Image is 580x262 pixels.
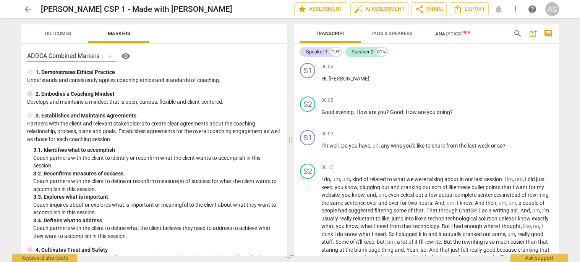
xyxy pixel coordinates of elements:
[532,207,540,214] span: Filler word
[321,184,332,190] span: keep
[12,254,77,262] div: Keyboard shortcuts
[417,143,426,149] span: like
[391,143,403,149] span: wins
[510,254,568,262] div: Ask support
[483,231,492,237] span: out
[505,176,513,182] span: Filler word
[321,97,333,104] span: 00:05
[27,120,281,143] p: Partners with the client and relevant stakeholders to create clear agreements about the coaching ...
[402,223,413,229] span: that
[33,201,281,217] p: Coach inquires about or explores what is important or meaningful to the client about what they wa...
[415,215,424,222] span: like
[515,231,517,237] span: ,
[321,207,338,214] span: people
[418,109,427,115] span: are
[329,143,339,149] span: well
[513,29,522,38] span: search
[407,176,415,182] span: we
[465,176,474,182] span: our
[542,27,554,40] button: Show/Hide comments
[376,215,382,222] span: to
[377,109,386,115] span: you
[427,176,444,182] span: talking
[36,112,136,120] p: 3. Establishes and Maintains Agreements
[426,207,439,214] span: That
[513,176,515,182] span: ,
[464,223,483,229] span: enough
[379,143,381,149] span: ,
[369,76,371,82] span: .
[439,192,455,198] span: actual
[505,231,507,237] span: ,
[528,5,537,14] span: help
[27,76,281,84] p: Understands and consistently applies coaching ethics and standards of coaching.
[419,231,423,237] span: it
[389,223,402,229] span: from
[45,31,71,36] span: Outcomes
[503,143,505,149] span: ?
[387,239,395,245] span: Filler word
[403,143,417,149] span: you'd
[373,143,379,149] span: Filler word
[442,184,449,190] span: of
[369,109,377,115] span: are
[506,200,509,206] span: ,
[321,109,335,115] span: Good
[359,143,370,149] span: have
[378,200,389,206] span: and
[457,184,471,190] span: these
[462,30,471,34] span: New
[340,176,342,182] span: ,
[334,223,336,229] span: ,
[497,143,503,149] span: so
[518,207,520,214] span: .
[523,176,525,182] span: ,
[415,192,424,198] span: out
[424,215,428,222] span: a
[381,184,390,190] span: out
[349,143,359,149] span: you
[33,224,281,240] p: Coach partners with the client to define what the client believes they need to address to achieve...
[541,223,543,229] span: I
[471,184,486,190] span: bullet
[300,164,315,179] div: Change speaker
[321,131,333,137] span: 00:09
[502,176,505,182] span: .
[515,176,523,182] span: Filler word
[374,231,386,237] span: need
[339,143,341,149] span: .
[387,176,393,182] span: to
[350,239,356,245] span: of
[33,177,281,193] p: Coach partners with the client to define or reconfirm measure(s) of success for what the client w...
[321,192,340,198] span: website
[460,200,472,206] span: know
[342,192,352,198] span: you
[339,215,353,222] span: really
[335,109,354,115] span: evening
[489,207,493,214] span: a
[525,176,528,182] span: I
[321,200,330,206] span: the
[518,215,532,222] span: know
[437,109,450,115] span: doing
[474,176,484,182] span: last
[532,215,549,222] span: exactly
[513,184,515,190] span: I
[33,217,281,225] div: 3. 4. Defines what to address
[335,239,350,245] span: Some
[345,184,357,190] span: know
[354,5,405,14] span: AI Assessment
[330,200,344,206] span: same
[330,176,332,182] span: ,
[408,207,414,214] span: of
[321,143,329,149] span: I'm
[400,200,408,206] span: for
[536,176,545,182] span: just
[428,215,446,222] span: techno
[120,50,132,62] button: Help
[334,231,337,237] span: I
[484,176,502,182] span: session
[352,176,363,182] span: kind
[367,192,376,198] span: and
[522,192,528,198] span: of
